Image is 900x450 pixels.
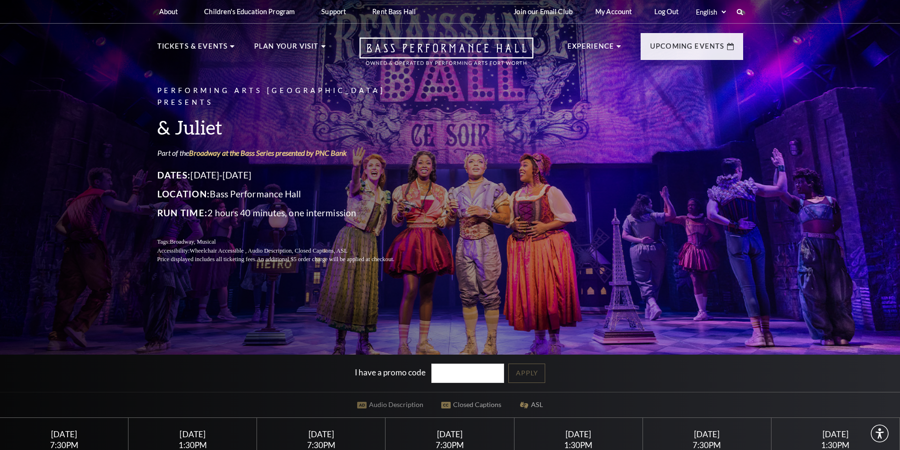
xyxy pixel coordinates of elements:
select: Select: [694,8,728,17]
p: Performing Arts [GEOGRAPHIC_DATA] Presents [157,85,417,109]
span: An additional $5 order charge will be applied at checkout. [257,256,394,263]
div: [DATE] [11,429,117,439]
div: 7:30PM [268,441,374,449]
div: 1:30PM [783,441,889,449]
span: Run Time: [157,207,208,218]
label: I have a promo code [355,367,426,377]
span: Broadway, Musical [170,238,215,245]
p: Upcoming Events [650,41,725,58]
div: [DATE] [525,429,631,439]
span: Wheelchair Accessible , Audio Description, Closed Captions, ASL [189,247,347,254]
p: Part of the [157,148,417,158]
div: 7:30PM [654,441,760,449]
div: 7:30PM [397,441,503,449]
p: Experience [567,41,615,58]
h3: & Juliet [157,115,417,139]
p: Support [321,8,346,16]
p: Accessibility: [157,246,417,255]
div: 7:30PM [11,441,117,449]
p: Plan Your Visit [254,41,319,58]
p: Bass Performance Hall [157,187,417,202]
p: Tags: [157,238,417,246]
p: [DATE]-[DATE] [157,168,417,183]
p: Children's Education Program [204,8,295,16]
div: [DATE] [783,429,889,439]
p: 2 hours 40 minutes, one intermission [157,205,417,221]
div: [DATE] [140,429,246,439]
a: Broadway at the Bass Series presented by PNC Bank [189,148,347,157]
div: [DATE] [397,429,503,439]
div: [DATE] [268,429,374,439]
span: Location: [157,188,210,199]
div: 1:30PM [525,441,631,449]
span: Dates: [157,170,191,180]
p: About [159,8,178,16]
div: [DATE] [654,429,760,439]
p: Price displayed includes all ticketing fees. [157,255,417,264]
p: Rent Bass Hall [372,8,416,16]
div: 1:30PM [140,441,246,449]
p: Tickets & Events [157,41,228,58]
